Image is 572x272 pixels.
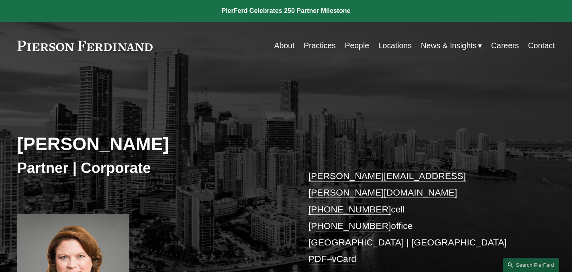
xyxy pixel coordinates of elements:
a: People [345,38,369,54]
a: vCard [332,253,356,264]
a: Contact [528,38,555,54]
a: Search this site [503,258,559,272]
a: [PERSON_NAME][EMAIL_ADDRESS][PERSON_NAME][DOMAIN_NAME] [308,171,466,198]
a: Careers [491,38,519,54]
h2: [PERSON_NAME] [17,133,286,155]
span: News & Insights [421,39,477,53]
p: cell office [GEOGRAPHIC_DATA] | [GEOGRAPHIC_DATA] – [308,168,533,267]
a: [PHONE_NUMBER] [308,220,391,231]
a: Practices [304,38,336,54]
a: [PHONE_NUMBER] [308,204,391,214]
a: PDF [308,253,327,264]
a: Locations [378,38,412,54]
a: folder dropdown [421,38,482,54]
a: About [274,38,294,54]
h3: Partner | Corporate [17,159,286,177]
